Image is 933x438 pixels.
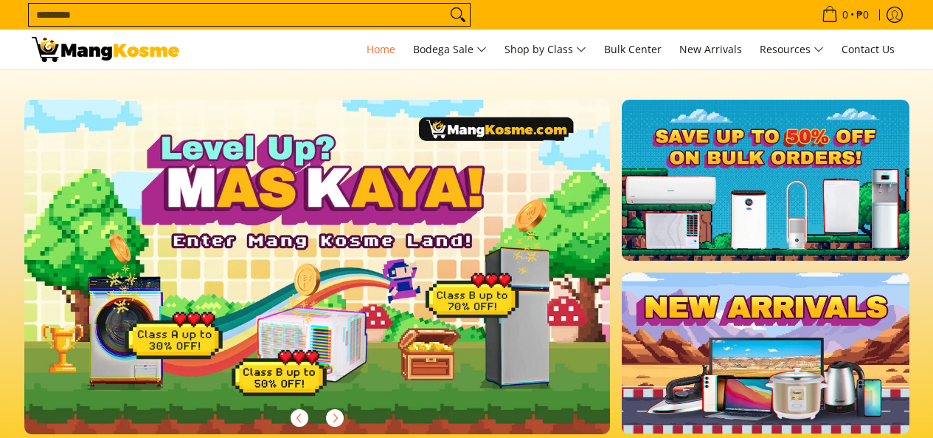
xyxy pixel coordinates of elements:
nav: Main Menu [194,30,902,69]
button: Previous [283,402,316,434]
a: Home [359,30,403,69]
a: New Arrivals [672,30,749,69]
span: Bulk Center [604,42,662,56]
span: Contact Us [842,42,895,56]
a: Bulk Center [597,30,669,69]
span: New Arrivals [679,42,742,56]
a: Contact Us [834,30,902,69]
span: • [817,7,873,23]
img: Mang Kosme: Your Home Appliances Warehouse Sale Partner! [32,37,179,62]
button: Search [446,4,470,26]
a: Shop by Class [497,30,594,69]
button: Next [319,402,351,434]
span: Resources [760,41,824,59]
a: Resources [752,30,831,69]
span: 0 [840,10,850,20]
span: Bodega Sale [413,41,487,59]
span: ₱0 [854,10,871,20]
a: Bodega Sale [406,30,494,69]
span: Shop by Class [504,41,586,59]
span: Home [367,42,395,56]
